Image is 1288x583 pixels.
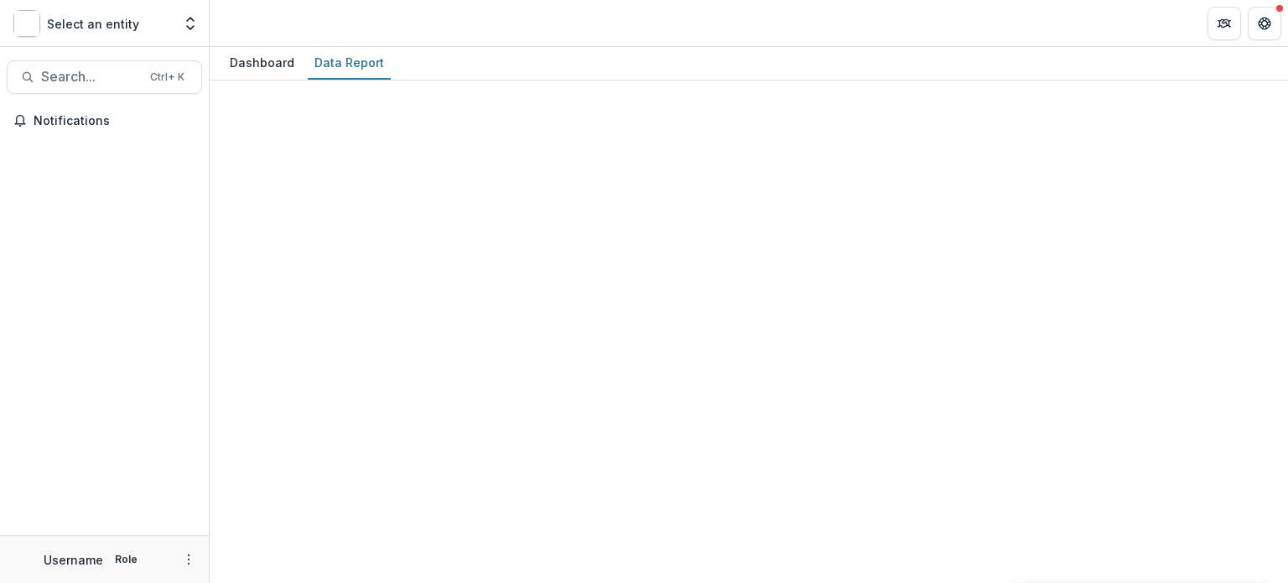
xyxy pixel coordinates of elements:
[41,69,140,85] span: Search...
[7,60,202,94] button: Search...
[110,552,143,567] p: Role
[179,549,199,570] button: More
[223,47,301,80] a: Dashboard
[1248,7,1281,40] button: Get Help
[34,114,195,128] span: Notifications
[7,107,202,134] button: Notifications
[308,47,391,80] a: Data Report
[1207,7,1241,40] button: Partners
[179,7,202,40] button: Open entity switcher
[223,50,301,75] div: Dashboard
[47,15,139,33] p: Select an entity
[147,68,188,86] div: Ctrl + K
[13,10,40,37] img: Select an entity
[308,50,391,75] div: Data Report
[44,551,103,569] p: Username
